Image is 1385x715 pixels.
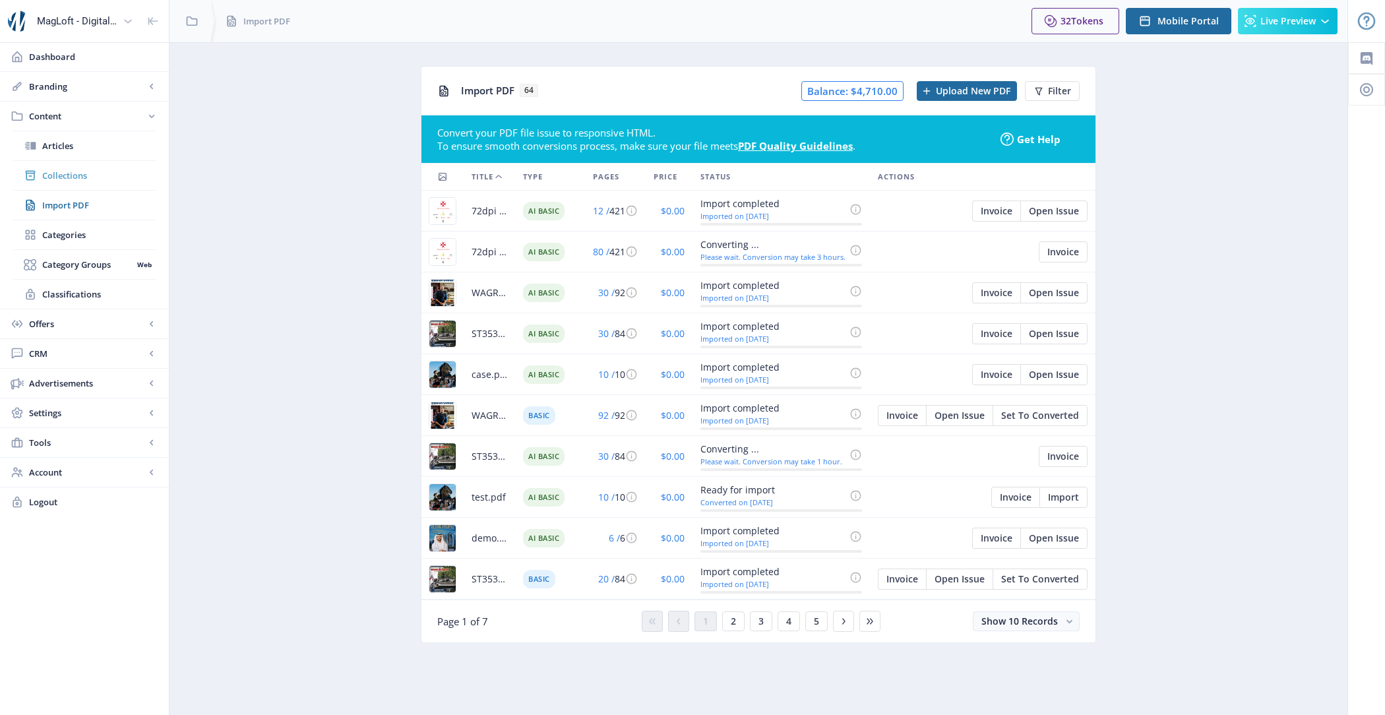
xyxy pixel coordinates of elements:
[472,571,507,587] span: ST353 [GEOGRAPHIC_DATA] v4 Final-WEB.pdf
[750,611,772,631] button: 3
[523,529,565,547] span: AI Basic
[886,410,918,421] span: Invoice
[1029,206,1079,216] span: Open Issue
[878,169,915,185] span: Actions
[13,131,156,160] a: Articles
[935,574,985,584] span: Open Issue
[523,202,565,220] span: AI Basic
[878,405,926,426] button: Invoice
[722,611,745,631] button: 2
[1260,16,1316,26] span: Live Preview
[472,367,507,383] span: case.pdf
[661,368,685,381] span: $0.00
[1039,449,1088,461] a: Edit page
[1039,241,1088,263] button: Invoice
[42,288,156,301] span: Classifications
[972,364,1020,385] button: Invoice
[700,212,846,220] div: Imported on [DATE]
[654,169,677,185] span: Price
[917,81,1017,101] button: Upload New PDF
[593,489,638,505] div: 10
[926,408,993,420] a: Edit page
[429,484,456,511] img: 593a4aa8-cb21-4ead-bb66-0e57f626f7ac.jpg
[778,611,800,631] button: 4
[886,574,918,584] span: Invoice
[593,203,638,219] div: 421
[472,408,507,423] span: WAGROWER_Spring_FINAL_25_LR (1).pdf
[593,285,638,301] div: 92
[700,539,846,547] div: Imported on [DATE]
[972,201,1020,222] button: Invoice
[593,367,638,383] div: 10
[598,409,615,421] span: 92 /
[700,482,846,498] div: Ready for import
[593,244,638,260] div: 421
[429,525,456,551] img: 8c3137c1-0e5c-4150-9ef0-12a45721dabb.jpg
[523,325,565,343] span: AI Basic
[1020,364,1088,385] button: Open Issue
[437,139,991,152] div: To ensure smooth conversions process, make sure your file meets .
[472,530,507,546] span: demo.pdf
[593,571,638,587] div: 84
[437,615,488,628] span: Page 1 of 7
[593,169,619,185] span: Pages
[461,84,514,97] span: Import PDF
[972,285,1020,297] a: Edit page
[429,566,456,592] img: 63ecece6-5ccc-436d-9594-02ceba469fe6.jpg
[661,573,685,585] span: $0.00
[878,569,926,590] button: Invoice
[429,198,456,224] img: 2751f09d-4441-4728-b896-b69b3f15b106.jpg
[598,368,615,381] span: 10 /
[993,569,1088,590] button: Set To Converted
[429,402,456,429] img: 606bce93-d7ca-4996-adfb-c0be6f5035b0.jpg
[1047,451,1079,462] span: Invoice
[661,286,685,299] span: $0.00
[973,611,1080,631] button: Show 10 Records
[972,530,1020,543] a: Edit page
[29,377,145,390] span: Advertisements
[661,245,685,258] span: $0.00
[29,80,145,93] span: Branding
[878,571,926,584] a: Edit page
[598,286,615,299] span: 30 /
[972,323,1020,344] button: Invoice
[593,245,609,258] span: 80 /
[700,375,846,384] div: Imported on [DATE]
[429,443,456,470] img: 014edfcb-111d-46b4-ab77-17f9b6ee057b.jpg
[993,408,1088,420] a: Edit page
[42,228,156,241] span: Categories
[1020,203,1088,216] a: Edit page
[700,359,846,375] div: Import completed
[700,294,846,302] div: Imported on [DATE]
[700,457,846,466] div: Please wait. Conversion may take 1 hour.
[731,616,736,627] span: 2
[1039,489,1088,502] a: Edit page
[472,285,507,301] span: WAGROWER_Spring_FINAL_25_LR (1).pdf
[1001,410,1079,421] span: Set To Converted
[1071,15,1103,27] span: Tokens
[981,328,1012,339] span: Invoice
[935,410,985,421] span: Open Issue
[991,487,1039,508] button: Invoice
[991,489,1039,502] a: Edit page
[936,86,1010,96] span: Upload New PDF
[700,278,846,294] div: Import completed
[29,436,145,449] span: Tools
[1029,533,1079,544] span: Open Issue
[1048,86,1071,96] span: Filter
[593,408,638,423] div: 92
[786,616,791,627] span: 4
[926,405,993,426] button: Open Issue
[13,220,156,249] a: Categories
[661,327,685,340] span: $0.00
[661,532,685,544] span: $0.00
[738,139,853,152] a: PDF Quality Guidelines
[523,243,565,261] span: AI Basic
[1001,574,1079,584] span: Set To Converted
[520,84,538,97] span: 64
[801,81,904,101] span: Balance: $4,710.00
[598,327,615,340] span: 30 /
[523,447,565,466] span: AI Basic
[523,169,543,185] span: Type
[1029,369,1079,380] span: Open Issue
